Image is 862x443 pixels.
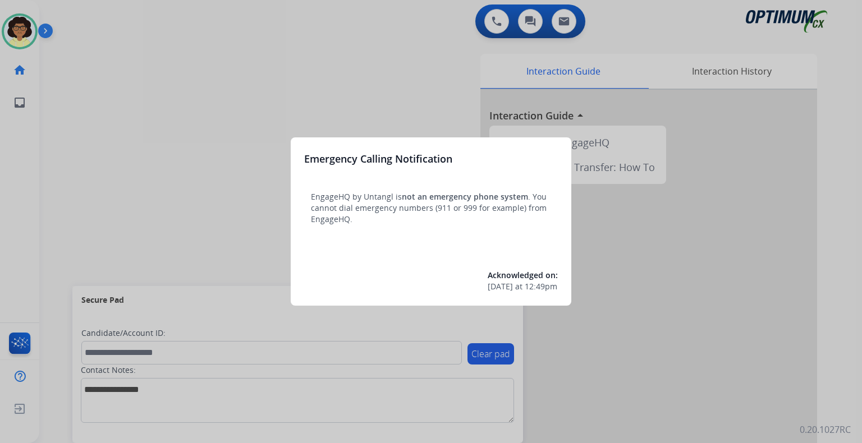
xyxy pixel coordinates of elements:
[488,270,558,280] span: Acknowledged on:
[402,191,528,202] span: not an emergency phone system
[488,281,558,292] div: at
[304,151,452,167] h3: Emergency Calling Notification
[800,423,851,436] p: 0.20.1027RC
[488,281,513,292] span: [DATE]
[311,191,551,225] p: EngageHQ by Untangl is . You cannot dial emergency numbers (911 or 999 for example) from EngageHQ.
[525,281,557,292] span: 12:49pm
